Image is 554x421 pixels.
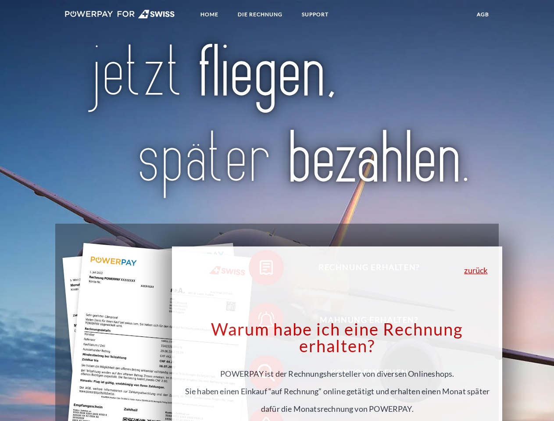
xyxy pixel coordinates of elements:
[65,10,175,18] img: logo-swiss-white.svg
[469,7,497,22] a: agb
[230,7,290,22] a: DIE RECHNUNG
[294,7,336,22] a: SUPPORT
[464,266,487,274] a: zurück
[84,42,470,202] img: title-swiss_de.svg
[193,7,226,22] a: Home
[177,321,497,354] h3: Warum habe ich eine Rechnung erhalten?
